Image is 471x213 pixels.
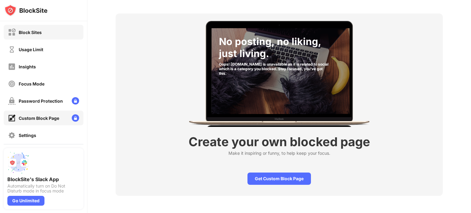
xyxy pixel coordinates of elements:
img: push-slack.svg [7,152,29,174]
div: Make it inspiring or funny, to help keep your focus. [228,150,330,158]
img: password-protection-off.svg [8,97,16,105]
div: Create your own blocked page [189,134,370,149]
div: BlockSite's Slack App [7,176,80,182]
div: Custom Block Page [19,116,59,121]
div: Focus Mode [19,81,44,86]
div: Get Custom Block Page [247,173,311,185]
img: insights-off.svg [8,63,16,70]
div: Insights [19,64,36,69]
img: focus-off.svg [8,80,16,88]
div: Usage Limit [19,47,43,52]
div: Block Sites [19,30,42,35]
img: logo-blocksite.svg [4,4,48,17]
div: Password Protection [19,98,63,104]
div: Settings [19,133,36,138]
img: settings-off.svg [8,131,16,139]
img: block-off.svg [8,29,16,36]
img: lock-menu.svg [72,114,79,122]
img: customize-block-page-on.svg [8,114,16,122]
img: category-socialNetworksAndOnlineCommunities-001.jpg [212,28,350,114]
div: Go Unlimited [7,196,44,206]
div: No posting, no liking, just living. [219,36,331,59]
img: lock-menu.svg [72,97,79,105]
div: Oops! [DOMAIN_NAME] is unavailable as it is related to social which is a category you blocked. St... [219,62,331,76]
div: Automatically turn on Do Not Disturb mode in focus mode [7,184,80,193]
img: time-usage-off.svg [8,46,16,53]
